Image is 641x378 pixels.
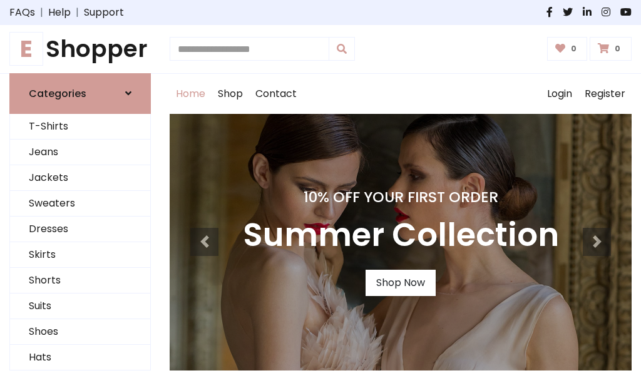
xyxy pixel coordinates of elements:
[71,5,84,20] span: |
[9,35,151,63] h1: Shopper
[29,88,86,100] h6: Categories
[568,43,580,54] span: 0
[10,114,150,140] a: T-Shirts
[10,294,150,319] a: Suits
[249,74,303,114] a: Contact
[9,73,151,114] a: Categories
[366,270,436,296] a: Shop Now
[10,345,150,370] a: Hats
[48,5,71,20] a: Help
[170,74,212,114] a: Home
[9,32,43,66] span: E
[9,5,35,20] a: FAQs
[10,191,150,217] a: Sweaters
[243,216,559,255] h3: Summer Collection
[243,188,559,206] h4: 10% Off Your First Order
[212,74,249,114] a: Shop
[35,5,48,20] span: |
[547,37,588,61] a: 0
[590,37,632,61] a: 0
[578,74,632,114] a: Register
[541,74,578,114] a: Login
[10,242,150,268] a: Skirts
[9,35,151,63] a: EShopper
[84,5,124,20] a: Support
[10,268,150,294] a: Shorts
[10,217,150,242] a: Dresses
[612,43,623,54] span: 0
[10,140,150,165] a: Jeans
[10,319,150,345] a: Shoes
[10,165,150,191] a: Jackets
